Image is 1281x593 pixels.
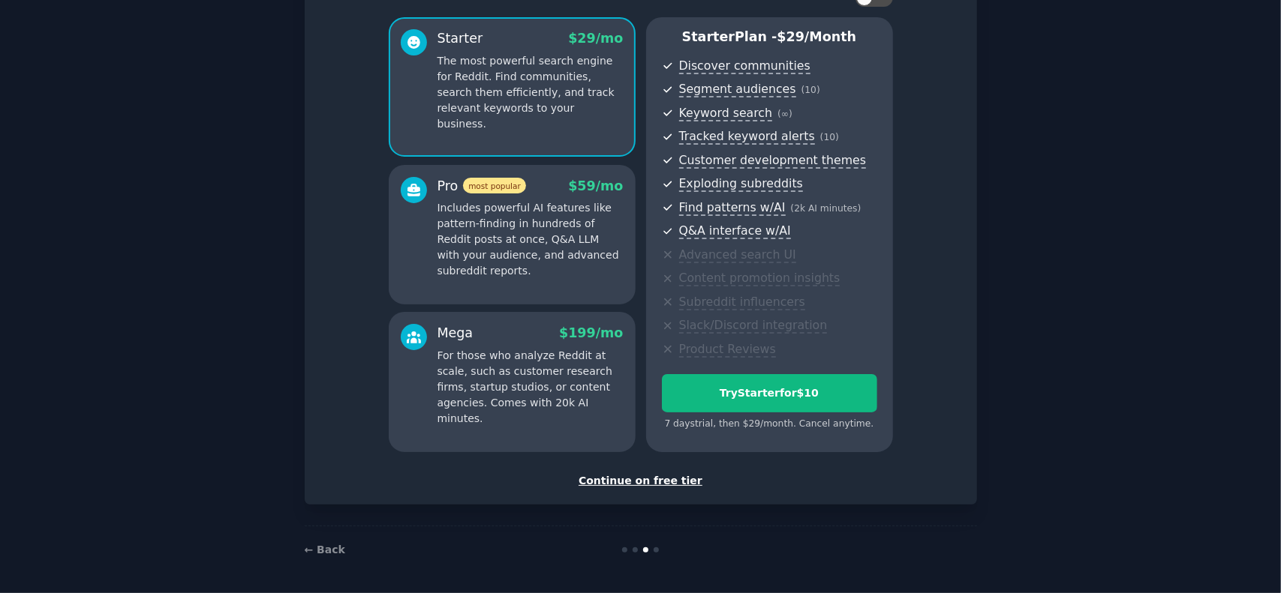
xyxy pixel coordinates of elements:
[438,200,624,279] p: Includes powerful AI features like pattern-finding in hundreds of Reddit posts at once, Q&A LLM w...
[679,82,796,97] span: Segment audiences
[305,544,345,556] a: ← Back
[438,53,624,132] p: The most powerful search engine for Reddit. Find communities, search them efficiently, and track ...
[801,85,820,95] span: ( 10 )
[679,247,796,263] span: Advanced search UI
[679,318,828,334] span: Slack/Discord integration
[662,28,877,46] p: Starter Plan -
[463,178,526,193] span: most popular
[679,176,803,192] span: Exploding subreddits
[679,129,815,145] span: Tracked keyword alerts
[438,348,624,427] p: For those who analyze Reddit at scale, such as customer research firms, startup studios, or conte...
[662,418,877,431] div: 7 days trial, then $ 29 /month . Cancel anytime.
[438,324,474,343] div: Mega
[679,295,805,310] span: Subreddit influencers
[438,177,526,196] div: Pro
[679,200,786,216] span: Find patterns w/AI
[777,109,792,119] span: ( ∞ )
[679,342,776,358] span: Product Reviews
[679,223,791,239] span: Q&A interface w/AI
[559,325,623,340] span: $ 199 /mo
[663,385,877,401] div: Try Starter for $10
[791,203,862,214] span: ( 2k AI minutes )
[679,271,840,286] span: Content promotion insights
[679,153,867,169] span: Customer development themes
[438,29,483,48] div: Starter
[777,29,857,44] span: $ 29 /month
[568,31,623,46] span: $ 29 /mo
[679,58,810,74] span: Discover communities
[662,374,877,412] button: TryStarterfor$10
[679,106,773,121] span: Keyword search
[820,132,839,142] span: ( 10 )
[568,178,623,193] span: $ 59 /mo
[320,473,961,489] div: Continue on free tier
